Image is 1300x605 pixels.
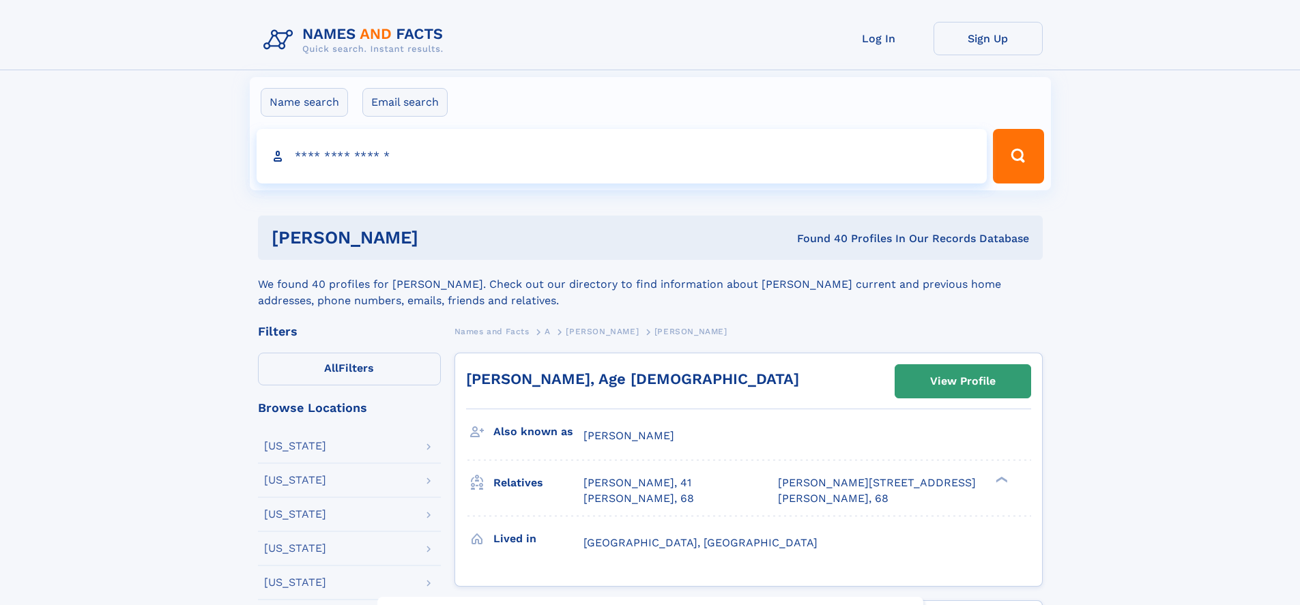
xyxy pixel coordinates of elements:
[654,327,727,336] span: [PERSON_NAME]
[895,365,1030,398] a: View Profile
[778,475,976,490] a: [PERSON_NAME][STREET_ADDRESS]
[824,22,934,55] a: Log In
[264,509,326,520] div: [US_STATE]
[493,471,583,495] h3: Relatives
[583,536,818,549] span: [GEOGRAPHIC_DATA], [GEOGRAPHIC_DATA]
[257,129,987,183] input: search input
[324,361,338,374] span: All
[993,129,1043,183] button: Search Button
[545,327,551,336] span: A
[362,88,448,117] label: Email search
[264,577,326,588] div: [US_STATE]
[545,323,551,340] a: A
[607,231,1029,246] div: Found 40 Profiles In Our Records Database
[258,325,441,338] div: Filters
[264,441,326,452] div: [US_STATE]
[272,229,608,246] h1: [PERSON_NAME]
[778,491,889,506] a: [PERSON_NAME], 68
[258,402,441,414] div: Browse Locations
[930,366,996,397] div: View Profile
[258,22,454,59] img: Logo Names and Facts
[583,491,694,506] a: [PERSON_NAME], 68
[258,353,441,385] label: Filters
[454,323,530,340] a: Names and Facts
[934,22,1043,55] a: Sign Up
[264,543,326,554] div: [US_STATE]
[566,323,639,340] a: [PERSON_NAME]
[493,527,583,550] h3: Lived in
[261,88,348,117] label: Name search
[583,475,691,490] a: [PERSON_NAME], 41
[566,327,639,336] span: [PERSON_NAME]
[493,420,583,443] h3: Also known as
[466,370,799,387] a: [PERSON_NAME], Age [DEMOGRAPHIC_DATA]
[264,475,326,486] div: [US_STATE]
[583,429,674,442] span: [PERSON_NAME]
[992,475,1009,484] div: ❯
[258,260,1043,309] div: We found 40 profiles for [PERSON_NAME]. Check out our directory to find information about [PERSON...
